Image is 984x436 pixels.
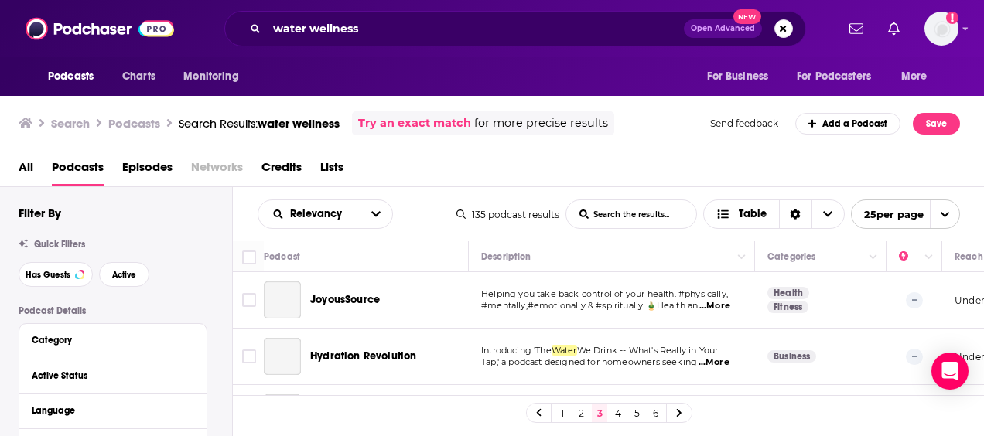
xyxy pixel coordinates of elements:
button: open menu [787,62,893,91]
a: Credits [261,155,302,186]
button: open menu [890,62,947,91]
a: 2 [573,404,589,422]
h3: Search [51,116,90,131]
span: For Business [707,66,768,87]
a: All [19,155,33,186]
div: Open Intercom Messenger [931,353,969,390]
h2: Filter By [19,206,61,220]
p: -- [906,349,923,364]
div: Sort Direction [779,200,811,228]
a: Business [767,350,816,363]
div: Podcast [264,247,300,266]
a: Show notifications dropdown [882,15,906,42]
a: Try an exact match [358,114,471,132]
p: -- [906,292,923,308]
span: Active [112,271,136,279]
span: Toggle select row [242,293,256,307]
a: Show notifications dropdown [843,15,870,42]
a: Podcasts [52,155,104,186]
span: Hydration Revolution [310,349,416,363]
button: open menu [37,62,114,91]
img: Podchaser - Follow, Share and Rate Podcasts [26,14,174,43]
div: Search podcasts, credits, & more... [224,11,806,46]
span: Quick Filters [34,239,85,250]
span: JoyousSource [310,293,380,306]
div: 135 podcast results [456,209,559,220]
a: Lists [320,155,343,186]
span: For Podcasters [797,66,871,87]
span: Relevancy [290,209,347,220]
button: Column Actions [864,248,883,267]
a: Hydration Revolution [264,338,301,375]
span: ...More [699,356,729,369]
button: Column Actions [920,248,938,267]
a: JoyousSource [264,281,301,318]
input: Search podcasts, credits, & more... [267,16,684,41]
span: Water [552,345,577,356]
span: Charts [122,66,155,87]
span: Has Guests [26,271,70,279]
button: Open AdvancedNew [684,19,762,38]
button: Has Guests [19,262,93,287]
span: We Drink -- What's Really in Your [577,345,719,356]
div: Language [32,405,184,416]
span: for more precise results [474,114,608,132]
span: More [901,66,928,87]
span: New [733,9,761,24]
button: Choose View [703,199,845,229]
div: Categories [767,247,815,266]
button: Column Actions [733,248,751,267]
div: Power Score [899,247,921,266]
span: Monitoring [183,66,238,87]
h3: Podcasts [108,116,160,131]
span: Logged in as veronica.smith [924,12,958,46]
div: Description [481,247,531,266]
span: water wellness [258,116,340,131]
span: Podcasts [48,66,94,87]
button: open menu [258,209,360,220]
a: Hydration Revolution [310,349,416,364]
button: Category [32,330,194,349]
span: Tap,' a podcast designed for homeowners seeking [481,356,697,367]
button: open menu [173,62,258,91]
button: Active Status [32,366,194,385]
a: Your Journey Matters With Jen [264,394,301,431]
a: 6 [647,404,663,422]
img: User Profile [924,12,958,46]
span: 25 per page [852,203,924,227]
button: Save [913,113,960,135]
a: 4 [610,404,626,422]
a: Charts [112,62,165,91]
button: Language [32,400,194,420]
a: Health [767,287,809,299]
a: 1 [555,404,570,422]
button: open menu [851,199,960,229]
div: Category [32,335,184,346]
span: Toggle select row [242,349,256,363]
span: Introducing 'The [481,345,552,356]
a: Add a Podcast [795,113,901,135]
a: Fitness [767,301,808,313]
p: Podcast Details [19,305,207,316]
span: ...More [699,300,730,312]
div: Search Results: [179,116,340,131]
button: open menu [360,200,392,228]
a: Episodes [122,155,173,186]
div: Active Status [32,370,184,381]
span: Open Advanced [691,25,755,32]
a: 3 [592,404,607,422]
span: #mentally,#emotionally & #spiritually 🎍Health an [481,300,698,311]
a: JoyousSource [310,292,380,308]
svg: Add a profile image [946,12,958,24]
a: 5 [629,404,644,422]
h2: Choose List sort [258,199,393,229]
button: Show profile menu [924,12,958,46]
button: open menu [696,62,788,91]
span: Helping you take back control of your health. #physically, [481,288,728,299]
span: Networks [191,155,243,186]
